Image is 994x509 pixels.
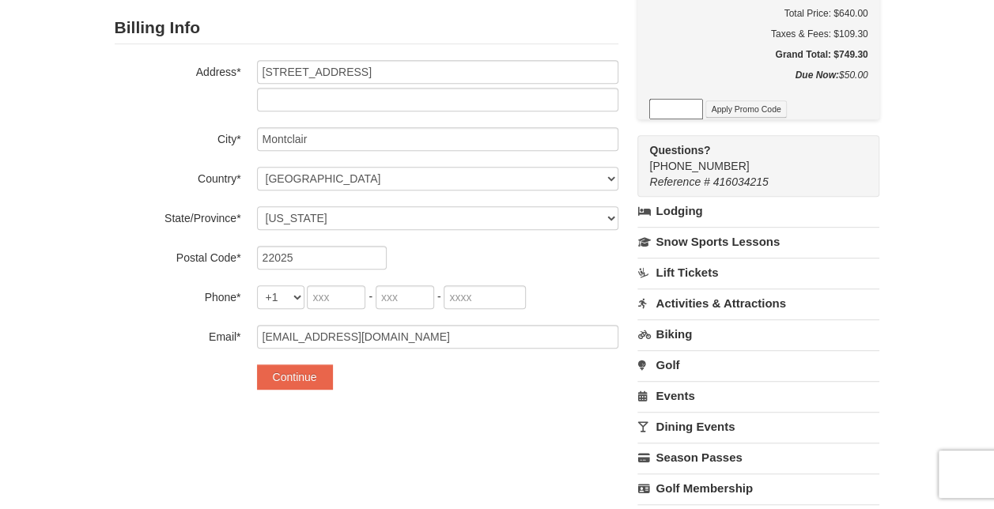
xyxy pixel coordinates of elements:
[637,443,879,472] a: Season Passes
[713,175,769,188] span: 416034215
[257,127,618,151] input: City
[637,288,879,318] a: Activities & Attractions
[115,206,241,226] label: State/Province*
[115,12,618,44] h2: Billing Info
[705,100,786,118] button: Apply Promo Code
[649,175,709,188] span: Reference #
[376,285,434,309] input: xxx
[637,381,879,410] a: Events
[257,325,618,349] input: Email
[637,412,879,441] a: Dining Events
[637,319,879,349] a: Biking
[115,127,241,147] label: City*
[257,246,387,270] input: Postal Code
[649,26,867,42] div: Taxes & Fees: $109.30
[637,350,879,379] a: Golf
[637,197,879,225] a: Lodging
[649,47,867,62] h5: Grand Total: $749.30
[368,290,372,303] span: -
[115,167,241,187] label: Country*
[444,285,526,309] input: xxxx
[257,364,333,390] button: Continue
[307,285,365,309] input: xxx
[115,60,241,80] label: Address*
[649,6,867,21] h6: Total Price: $640.00
[649,67,867,99] div: $50.00
[649,142,851,172] span: [PHONE_NUMBER]
[115,325,241,345] label: Email*
[795,70,838,81] strong: Due Now:
[637,227,879,256] a: Snow Sports Lessons
[115,285,241,305] label: Phone*
[257,60,618,84] input: Billing Info
[437,290,441,303] span: -
[637,258,879,287] a: Lift Tickets
[115,246,241,266] label: Postal Code*
[637,473,879,503] a: Golf Membership
[649,144,710,156] strong: Questions?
